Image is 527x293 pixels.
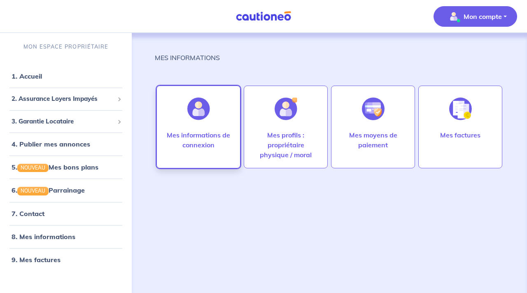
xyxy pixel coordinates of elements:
div: 4. Publier mes annonces [3,136,128,152]
div: 8. Mes informations [3,228,128,245]
a: 8. Mes informations [12,233,75,241]
p: Mon compte [464,12,502,21]
img: illu_invoice.svg [449,98,472,120]
a: 9. Mes factures [12,256,61,264]
div: 9. Mes factures [3,251,128,268]
span: 2. Assurance Loyers Impayés [12,94,114,104]
div: 2. Assurance Loyers Impayés [3,91,128,107]
p: MES INFORMATIONS [155,53,220,63]
img: illu_credit_card_no_anim.svg [362,98,385,120]
p: MON ESPACE PROPRIÉTAIRE [23,43,108,51]
span: 3. Garantie Locataire [12,117,114,126]
div: 7. Contact [3,205,128,222]
div: 1. Accueil [3,68,128,84]
img: illu_account_valid_menu.svg [447,10,460,23]
a: 7. Contact [12,209,44,218]
a: 4. Publier mes annonces [12,140,90,148]
img: Cautioneo [233,11,294,21]
p: Mes profils : propriétaire physique / moral [252,130,319,160]
img: illu_account_add.svg [275,98,297,120]
img: illu_account.svg [187,98,210,120]
div: 3. Garantie Locataire [3,114,128,130]
p: Mes informations de connexion [165,130,232,150]
p: Mes factures [440,130,480,140]
button: illu_account_valid_menu.svgMon compte [434,6,517,27]
a: 5.NOUVEAUMes bons plans [12,163,98,171]
div: 6.NOUVEAUParrainage [3,182,128,198]
a: 1. Accueil [12,72,42,80]
a: 6.NOUVEAUParrainage [12,186,85,194]
div: 5.NOUVEAUMes bons plans [3,159,128,175]
p: Mes moyens de paiement [340,130,406,150]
